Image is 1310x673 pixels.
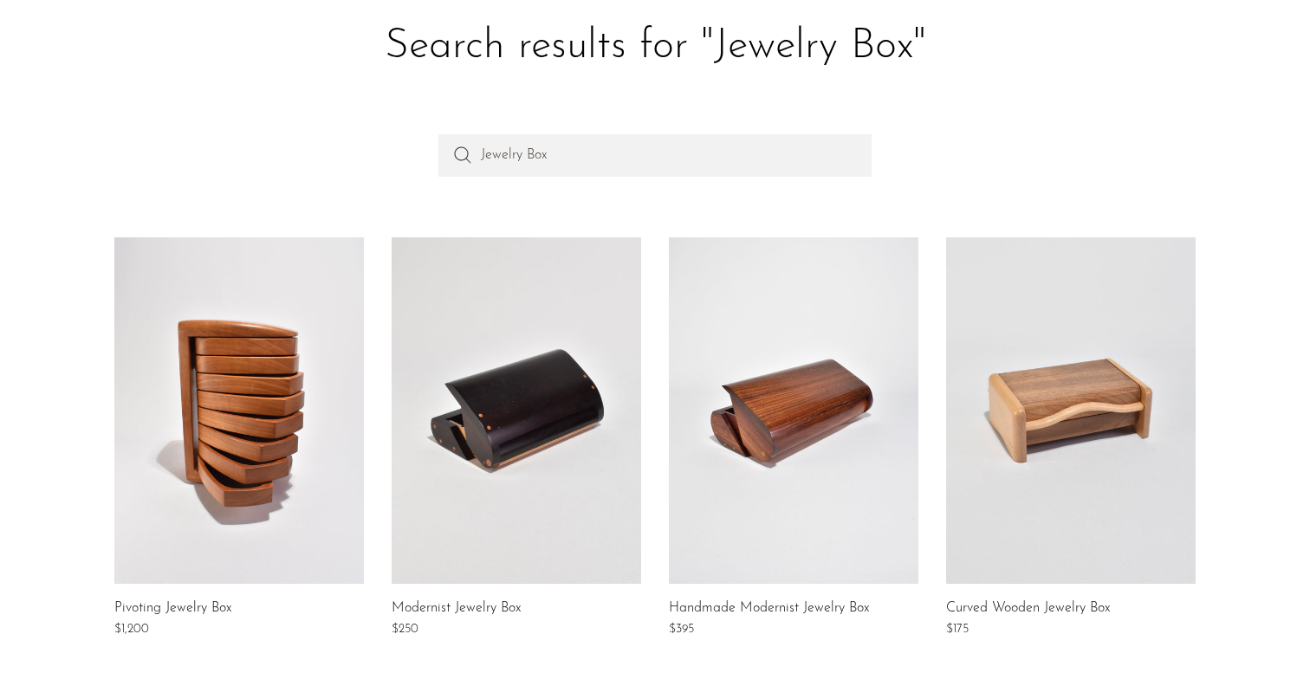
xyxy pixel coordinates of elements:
span: $1,200 [114,623,149,636]
a: Handmade Modernist Jewelry Box [669,601,869,617]
a: Pivoting Jewelry Box [114,601,231,617]
h1: Search results for "Jewelry Box" [128,20,1182,74]
span: $395 [669,623,694,636]
a: Modernist Jewelry Box [392,601,521,617]
span: $175 [946,623,969,636]
a: Curved Wooden Jewelry Box [946,601,1110,617]
input: Perform a search [438,134,872,176]
span: $250 [392,623,418,636]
